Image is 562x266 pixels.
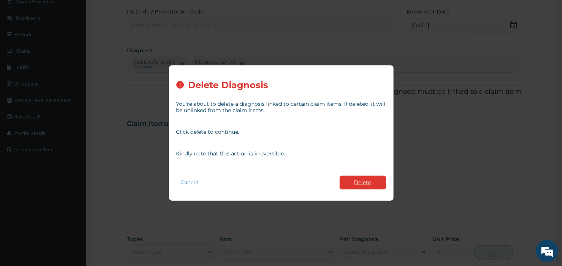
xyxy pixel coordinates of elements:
[188,80,268,90] h2: Delete Diagnosis
[14,37,30,56] img: d_794563401_company_1708531726252_794563401
[176,129,386,135] p: Click delete to continue.
[176,177,203,188] button: Cancel
[176,101,386,114] p: You're about to delete a diagnosis linked to certain claim items. If deleted, it will be unlinked...
[4,182,143,208] textarea: Type your message and hit 'Enter'
[123,4,141,22] div: Minimize live chat window
[39,42,126,52] div: Chat with us now
[43,83,103,159] span: We're online!
[176,151,386,157] p: Kindly note that this action is irreversible.
[340,176,386,189] button: Delete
